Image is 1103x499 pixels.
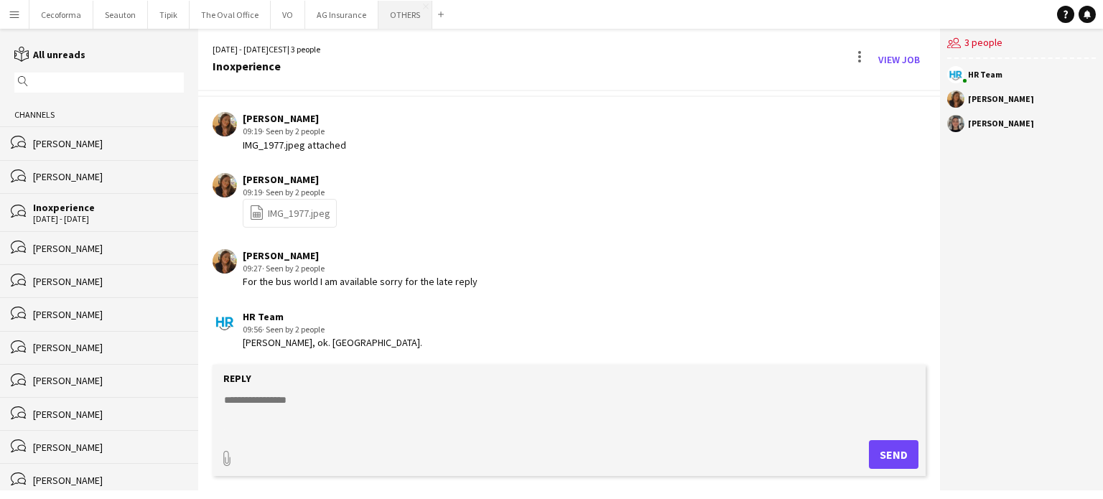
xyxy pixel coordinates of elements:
span: CEST [269,44,287,55]
span: · Seen by 2 people [262,126,325,136]
div: 09:27 [243,262,478,275]
button: The Oval Office [190,1,271,29]
div: [PERSON_NAME] [33,408,184,421]
div: [PERSON_NAME] [33,474,184,487]
button: Seauton [93,1,148,29]
div: For the bus world I am available sorry for the late reply [243,275,478,288]
div: [PERSON_NAME] [968,95,1034,103]
div: [PERSON_NAME] [243,112,346,125]
div: [PERSON_NAME] [243,173,337,186]
div: 09:56 [243,323,422,336]
div: [PERSON_NAME] [968,119,1034,128]
div: [PERSON_NAME] [33,441,184,454]
a: View Job [872,48,926,71]
div: [PERSON_NAME] [33,374,184,387]
div: HR Team [968,70,1002,79]
div: HR Team [243,310,422,323]
div: [PERSON_NAME], ok. [GEOGRAPHIC_DATA]. [243,336,422,349]
div: [PERSON_NAME] [243,249,478,262]
div: [DATE] - [DATE] | 3 people [213,43,320,56]
div: [PERSON_NAME] [33,275,184,288]
button: Cecoforma [29,1,93,29]
label: Reply [223,372,251,385]
div: 3 people [947,29,1096,59]
div: IMG_1977.jpeg attached [243,139,346,151]
span: · Seen by 2 people [262,187,325,197]
a: IMG_1977.jpeg [249,205,330,221]
button: Send [869,440,918,469]
button: OTHERS [378,1,432,29]
button: VO [271,1,305,29]
button: AG Insurance [305,1,378,29]
span: · Seen by 2 people [262,324,325,335]
div: [PERSON_NAME] [33,308,184,321]
div: [PERSON_NAME] [33,341,184,354]
div: [PERSON_NAME] [33,242,184,255]
a: All unreads [14,48,85,61]
div: Inoxperience [33,201,184,214]
div: [PERSON_NAME] [33,137,184,150]
div: Inoxperience [213,60,320,73]
div: 09:19 [243,125,346,138]
div: [DATE] - [DATE] [33,214,184,224]
button: Tipik [148,1,190,29]
div: 09:19 [243,186,337,199]
span: · Seen by 2 people [262,263,325,274]
div: [PERSON_NAME] [33,170,184,183]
